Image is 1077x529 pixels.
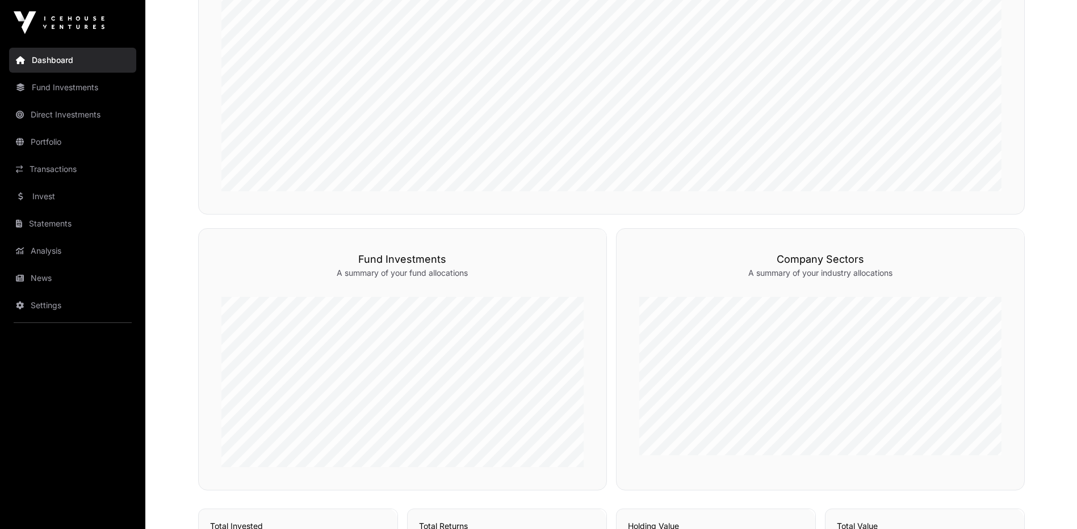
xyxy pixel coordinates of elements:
p: A summary of your fund allocations [221,267,584,279]
a: Portfolio [9,129,136,154]
iframe: Chat Widget [1020,475,1077,529]
img: Icehouse Ventures Logo [14,11,104,34]
a: News [9,266,136,291]
a: Transactions [9,157,136,182]
a: Analysis [9,238,136,263]
a: Statements [9,211,136,236]
a: Dashboard [9,48,136,73]
a: Invest [9,184,136,209]
p: A summary of your industry allocations [639,267,1001,279]
h3: Fund Investments [221,251,584,267]
a: Direct Investments [9,102,136,127]
h3: Company Sectors [639,251,1001,267]
a: Fund Investments [9,75,136,100]
a: Settings [9,293,136,318]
